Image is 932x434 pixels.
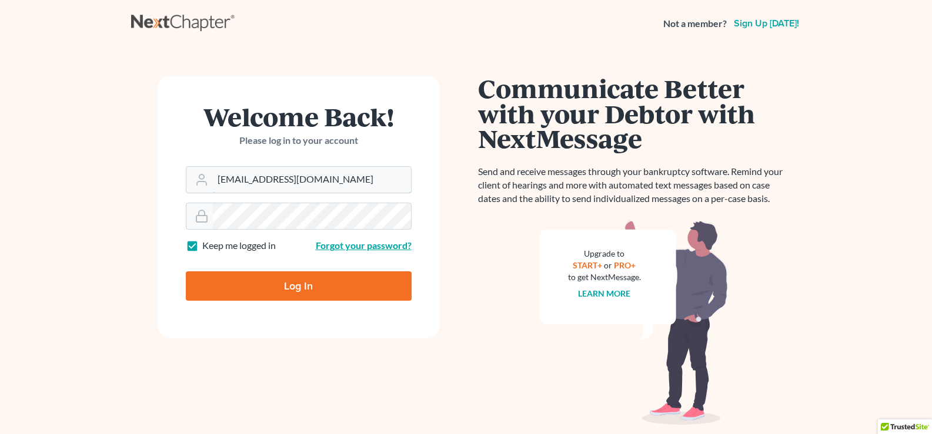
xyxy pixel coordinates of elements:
[186,104,412,129] h1: Welcome Back!
[202,239,276,253] label: Keep me logged in
[478,76,790,151] h1: Communicate Better with your Debtor with NextMessage
[540,220,728,425] img: nextmessage_bg-59042aed3d76b12b5cd301f8e5b87938c9018125f34e5fa2b7a6b67550977c72.svg
[568,248,641,260] div: Upgrade to
[316,240,412,251] a: Forgot your password?
[186,271,412,301] input: Log In
[604,260,612,270] span: or
[663,17,727,31] strong: Not a member?
[731,19,801,28] a: Sign up [DATE]!
[478,165,790,206] p: Send and receive messages through your bankruptcy software. Remind your client of hearings and mo...
[568,271,641,283] div: to get NextMessage.
[213,167,411,193] input: Email Address
[614,260,636,270] a: PRO+
[578,288,630,298] a: Learn more
[573,260,602,270] a: START+
[186,134,412,147] p: Please log in to your account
